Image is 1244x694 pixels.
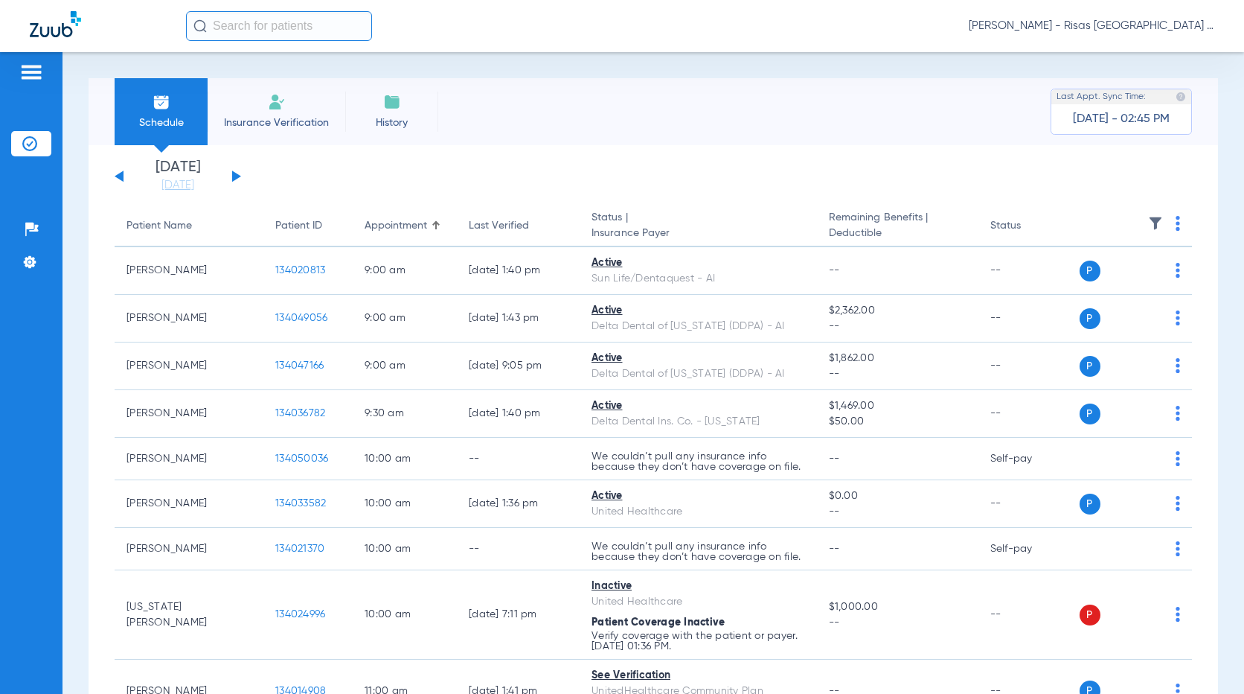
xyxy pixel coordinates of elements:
iframe: Chat Widget [1170,623,1244,694]
img: group-dot-blue.svg [1176,607,1180,622]
span: P [1080,605,1100,625]
span: 134024996 [275,609,325,620]
span: P [1080,404,1100,424]
span: [DATE] - 02:45 PM [1073,112,1170,127]
span: Deductible [829,226,966,241]
img: last sync help info [1176,92,1186,102]
td: [PERSON_NAME] [115,295,263,343]
td: -- [978,247,1079,295]
img: Schedule [153,93,170,111]
img: group-dot-blue.svg [1176,216,1180,231]
span: -- [829,504,966,520]
img: Zuub Logo [30,11,81,37]
img: group-dot-blue.svg [1176,311,1180,325]
div: Active [591,303,805,319]
div: Appointment [365,218,427,234]
td: 10:00 AM [353,528,457,570]
td: 9:00 AM [353,295,457,343]
td: -- [978,570,1079,660]
span: 134049056 [275,313,327,323]
td: [PERSON_NAME] [115,438,263,480]
td: 10:00 AM [353,570,457,660]
td: [US_STATE][PERSON_NAME] [115,570,263,660]
p: We couldn’t pull any insurance info because they don’t have coverage on file. [591,541,805,562]
span: Last Appt. Sync Time: [1057,89,1146,104]
td: -- [978,480,1079,528]
td: -- [978,343,1079,390]
div: Patient Name [126,218,251,234]
div: Patient ID [275,218,322,234]
img: group-dot-blue.svg [1176,263,1180,278]
td: -- [457,528,580,570]
td: [PERSON_NAME] [115,480,263,528]
img: History [383,93,401,111]
span: P [1080,261,1100,281]
td: Self-pay [978,528,1079,570]
span: History [356,115,427,130]
span: Schedule [126,115,196,130]
th: Remaining Benefits | [817,206,978,247]
td: [DATE] 1:36 PM [457,480,580,528]
td: -- [457,438,580,480]
td: -- [978,390,1079,438]
span: P [1080,308,1100,329]
span: Patient Coverage Inactive [591,617,725,628]
img: group-dot-blue.svg [1176,541,1180,556]
span: P [1080,494,1100,515]
div: United Healthcare [591,594,805,610]
td: 9:00 AM [353,343,457,390]
p: Verify coverage with the patient or payer. [DATE] 01:36 PM. [591,631,805,652]
td: 9:00 AM [353,247,457,295]
td: [DATE] 1:43 PM [457,295,580,343]
td: [DATE] 7:11 PM [457,570,580,660]
span: 134021370 [275,544,324,554]
td: 9:30 AM [353,390,457,438]
span: -- [829,366,966,382]
div: United Healthcare [591,504,805,520]
span: -- [829,265,840,276]
img: filter.svg [1148,216,1163,231]
p: We couldn’t pull any insurance info because they don’t have coverage on file. [591,451,805,472]
span: -- [829,453,840,464]
div: Delta Dental Ins. Co. - [US_STATE] [591,414,805,430]
span: Insurance Verification [219,115,334,130]
span: 134036782 [275,408,325,418]
div: Active [591,255,805,271]
span: -- [829,544,840,554]
img: hamburger-icon [19,63,43,81]
td: [PERSON_NAME] [115,390,263,438]
span: 134047166 [275,360,324,371]
th: Status [978,206,1079,247]
img: Manual Insurance Verification [268,93,286,111]
li: [DATE] [133,160,222,193]
div: Last Verified [469,218,568,234]
img: Search Icon [193,19,207,33]
div: Sun Life/Dentaquest - AI [591,271,805,287]
div: Active [591,351,805,366]
span: [PERSON_NAME] - Risas [GEOGRAPHIC_DATA] General [969,19,1214,34]
td: 10:00 AM [353,438,457,480]
div: Patient Name [126,218,192,234]
td: -- [978,295,1079,343]
img: group-dot-blue.svg [1176,358,1180,373]
td: [DATE] 1:40 PM [457,390,580,438]
th: Status | [580,206,817,247]
span: 134020813 [275,265,325,276]
span: P [1080,356,1100,377]
td: Self-pay [978,438,1079,480]
div: Active [591,488,805,504]
span: $2,362.00 [829,303,966,319]
td: [PERSON_NAME] [115,343,263,390]
span: 134050036 [275,453,328,464]
span: $0.00 [829,488,966,504]
td: 10:00 AM [353,480,457,528]
div: Active [591,398,805,414]
div: Inactive [591,579,805,594]
span: $1,469.00 [829,398,966,414]
img: group-dot-blue.svg [1176,406,1180,421]
span: -- [829,615,966,631]
span: -- [829,319,966,334]
a: [DATE] [133,178,222,193]
span: $50.00 [829,414,966,430]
